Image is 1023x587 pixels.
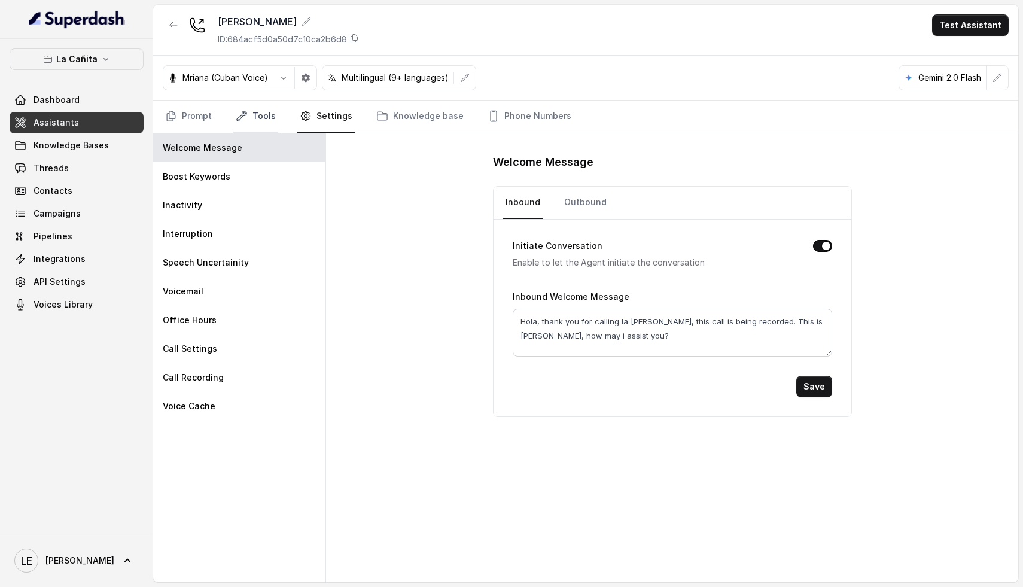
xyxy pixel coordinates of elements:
[34,253,86,265] span: Integrations
[10,89,144,111] a: Dashboard
[10,294,144,315] a: Voices Library
[34,276,86,288] span: API Settings
[10,271,144,293] a: API Settings
[233,101,278,133] a: Tools
[163,372,224,384] p: Call Recording
[163,101,214,133] a: Prompt
[10,203,144,224] a: Campaigns
[513,291,629,302] label: Inbound Welcome Message
[485,101,574,133] a: Phone Numbers
[34,117,79,129] span: Assistants
[34,299,93,311] span: Voices Library
[374,101,466,133] a: Knowledge base
[34,162,69,174] span: Threads
[503,187,842,219] nav: Tabs
[29,10,125,29] img: light.svg
[218,14,359,29] div: [PERSON_NAME]
[163,400,215,412] p: Voice Cache
[932,14,1009,36] button: Test Assistant
[513,256,794,270] p: Enable to let the Agent initiate the conversation
[45,555,114,567] span: [PERSON_NAME]
[163,142,242,154] p: Welcome Message
[163,228,213,240] p: Interruption
[10,135,144,156] a: Knowledge Bases
[918,72,981,84] p: Gemini 2.0 Flash
[34,185,72,197] span: Contacts
[10,112,144,133] a: Assistants
[56,52,98,66] p: La Cañita
[10,48,144,70] button: La Cañita
[10,226,144,247] a: Pipelines
[503,187,543,219] a: Inbound
[163,101,1009,133] nav: Tabs
[562,187,609,219] a: Outbound
[34,94,80,106] span: Dashboard
[163,199,202,211] p: Inactivity
[34,230,72,242] span: Pipelines
[163,171,230,183] p: Boost Keywords
[904,73,914,83] svg: google logo
[34,208,81,220] span: Campaigns
[513,239,602,253] label: Initiate Conversation
[163,314,217,326] p: Office Hours
[34,139,109,151] span: Knowledge Bases
[796,376,832,397] button: Save
[10,544,144,577] a: [PERSON_NAME]
[10,157,144,179] a: Threads
[10,248,144,270] a: Integrations
[182,72,268,84] p: Mriana (Cuban Voice)
[21,555,32,567] text: LE
[493,153,852,172] h1: Welcome Message
[163,285,203,297] p: Voicemail
[513,309,832,357] textarea: Hola, thank you for calling la [PERSON_NAME], this call is being recorded. This is [PERSON_NAME],...
[342,72,449,84] p: Multilingual (9+ languages)
[10,180,144,202] a: Contacts
[163,343,217,355] p: Call Settings
[218,34,347,45] p: ID: 684acf5d0a50d7c10ca2b6d8
[297,101,355,133] a: Settings
[163,257,249,269] p: Speech Uncertainity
